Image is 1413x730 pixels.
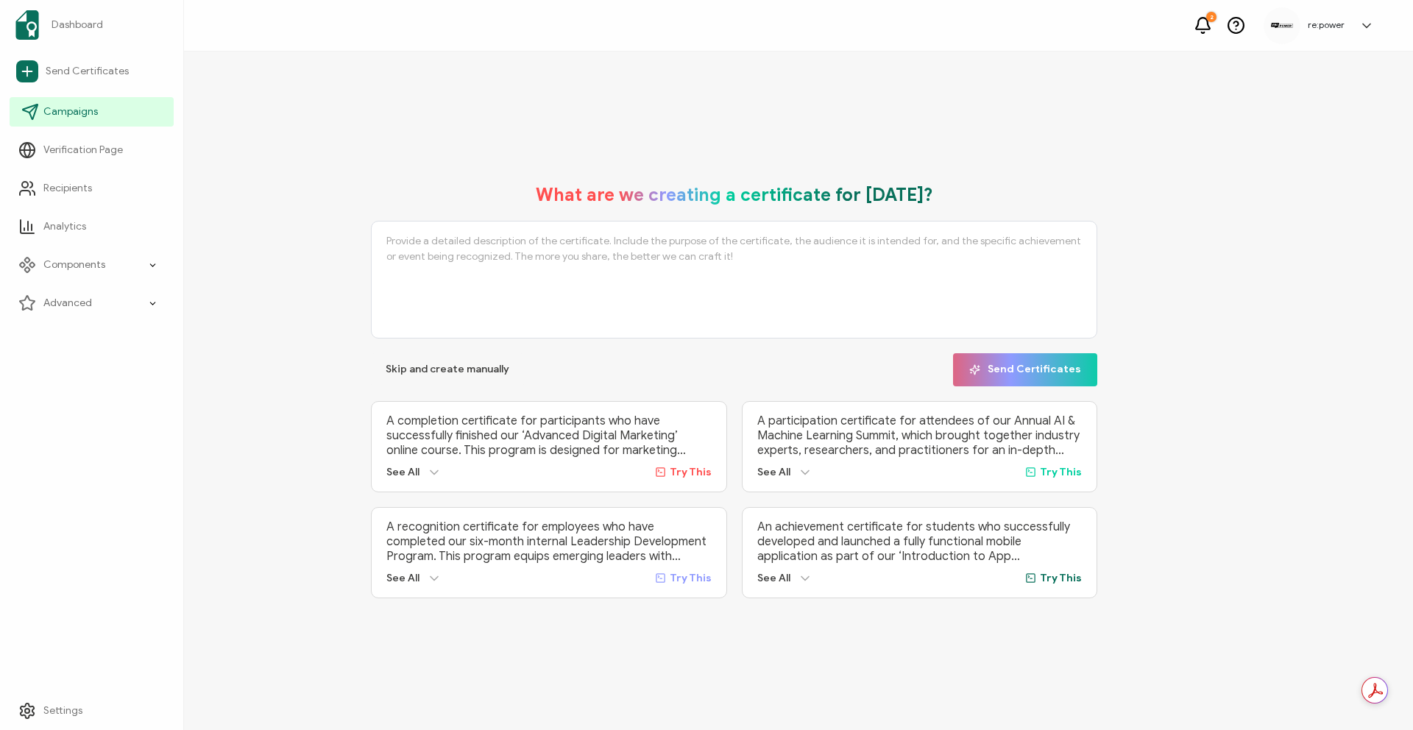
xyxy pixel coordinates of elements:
span: See All [757,572,790,584]
button: Send Certificates [953,353,1097,386]
span: Send Certificates [969,364,1081,375]
span: See All [757,466,790,478]
img: sertifier-logomark-colored.svg [15,10,39,40]
span: Verification Page [43,143,123,157]
span: Skip and create manually [386,364,509,375]
span: Advanced [43,296,92,311]
a: Settings [10,696,174,726]
span: Campaigns [43,104,98,119]
span: Try This [670,572,712,584]
p: A completion certificate for participants who have successfully finished our ‘Advanced Digital Ma... [386,414,712,458]
span: Components [43,258,105,272]
p: An achievement certificate for students who successfully developed and launched a fully functiona... [757,520,1083,564]
a: Recipients [10,174,174,203]
a: Verification Page [10,135,174,165]
span: Recipients [43,181,92,196]
a: Analytics [10,212,174,241]
h5: re:power [1308,20,1345,30]
span: Try This [1040,572,1082,584]
p: A participation certificate for attendees of our Annual AI & Machine Learning Summit, which broug... [757,414,1083,458]
div: 2 [1206,12,1217,22]
a: Dashboard [10,4,174,46]
span: Send Certificates [46,64,129,79]
img: f22175b6-1027-44a4-a62f-d54cd5e72cef.png [1271,23,1293,29]
span: Dashboard [52,18,103,32]
span: Analytics [43,219,86,234]
span: See All [386,466,419,478]
span: See All [386,572,419,584]
span: Settings [43,704,82,718]
a: Send Certificates [10,54,174,88]
a: Campaigns [10,97,174,127]
span: Try This [670,466,712,478]
button: Skip and create manually [371,353,524,386]
p: A recognition certificate for employees who have completed our six-month internal Leadership Deve... [386,520,712,564]
h1: What are we creating a certificate for [DATE]? [536,184,933,206]
span: Try This [1040,466,1082,478]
